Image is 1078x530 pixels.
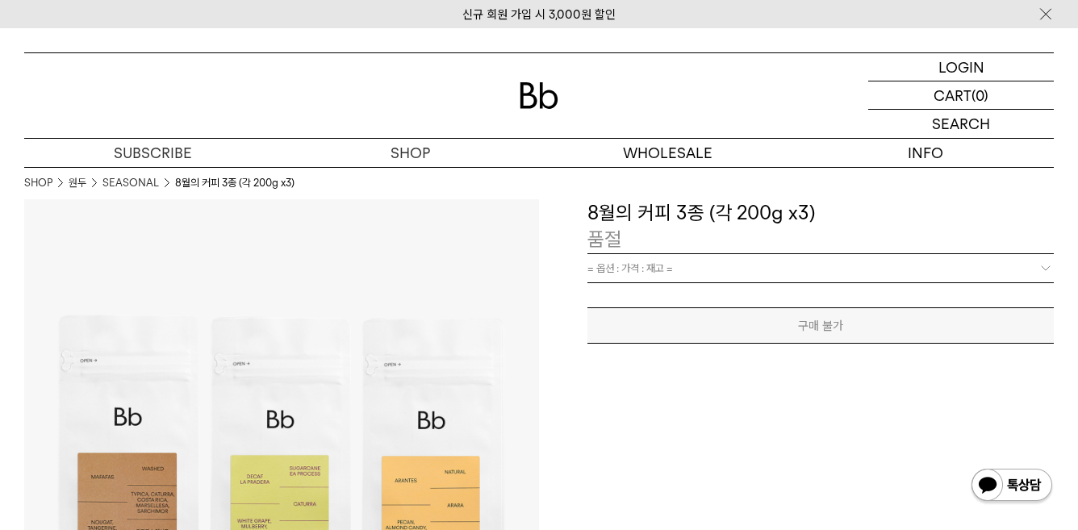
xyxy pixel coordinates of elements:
[175,175,295,191] li: 8월의 커피 3종 (각 200g x3)
[587,226,621,253] p: 품절
[539,139,796,167] p: WHOLESALE
[587,254,673,282] span: = 옵션 : 가격 : 재고 =
[932,110,990,138] p: SEARCH
[24,175,52,191] a: SHOP
[938,53,984,81] p: LOGIN
[520,82,558,109] img: 로고
[69,175,86,191] a: 원두
[970,467,1054,506] img: 카카오톡 채널 1:1 채팅 버튼
[102,175,159,191] a: SEASONAL
[796,139,1054,167] p: INFO
[282,139,539,167] a: SHOP
[587,307,1054,344] button: 구매 불가
[971,81,988,109] p: (0)
[868,53,1054,81] a: LOGIN
[934,81,971,109] p: CART
[462,7,616,22] a: 신규 회원 가입 시 3,000원 할인
[587,199,1054,227] h3: 8월의 커피 3종 (각 200g x3)
[868,81,1054,110] a: CART (0)
[24,139,282,167] a: SUBSCRIBE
